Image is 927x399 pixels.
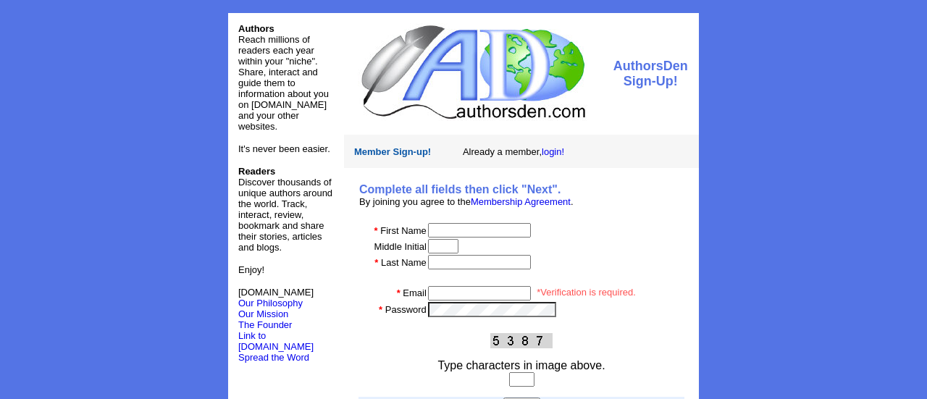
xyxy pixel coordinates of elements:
a: Our Mission [238,308,288,319]
font: Discover thousands of unique authors around the world. Track, interact, review, bookmark and shar... [238,166,332,253]
a: Spread the Word [238,350,309,363]
font: Spread the Word [238,352,309,363]
a: Link to [DOMAIN_NAME] [238,330,314,352]
font: Email [403,287,427,298]
font: First Name [380,225,427,236]
font: Type characters in image above. [437,359,605,371]
img: logo.jpg [358,23,587,121]
a: login! [542,146,564,157]
font: Authors [238,23,274,34]
font: By joining you agree to the . [359,196,574,207]
a: The Founder [238,319,292,330]
font: Reach millions of readers each year within your "niche". Share, interact and guide them to inform... [238,34,329,132]
font: Middle Initial [374,241,427,252]
font: Password [385,304,427,315]
a: Our Philosophy [238,298,303,308]
img: This Is CAPTCHA Image [490,333,553,348]
b: Readers [238,166,275,177]
font: Already a member, [463,146,564,157]
font: Enjoy! [238,264,264,275]
a: Membership Agreement [471,196,571,207]
b: Complete all fields then click "Next". [359,183,561,196]
font: AuthorsDen Sign-Up! [613,59,688,88]
font: Last Name [381,257,427,268]
font: [DOMAIN_NAME] [238,287,314,308]
font: It's never been easier. [238,143,330,154]
font: Member Sign-up! [354,146,431,157]
font: *Verification is required. [537,287,636,298]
